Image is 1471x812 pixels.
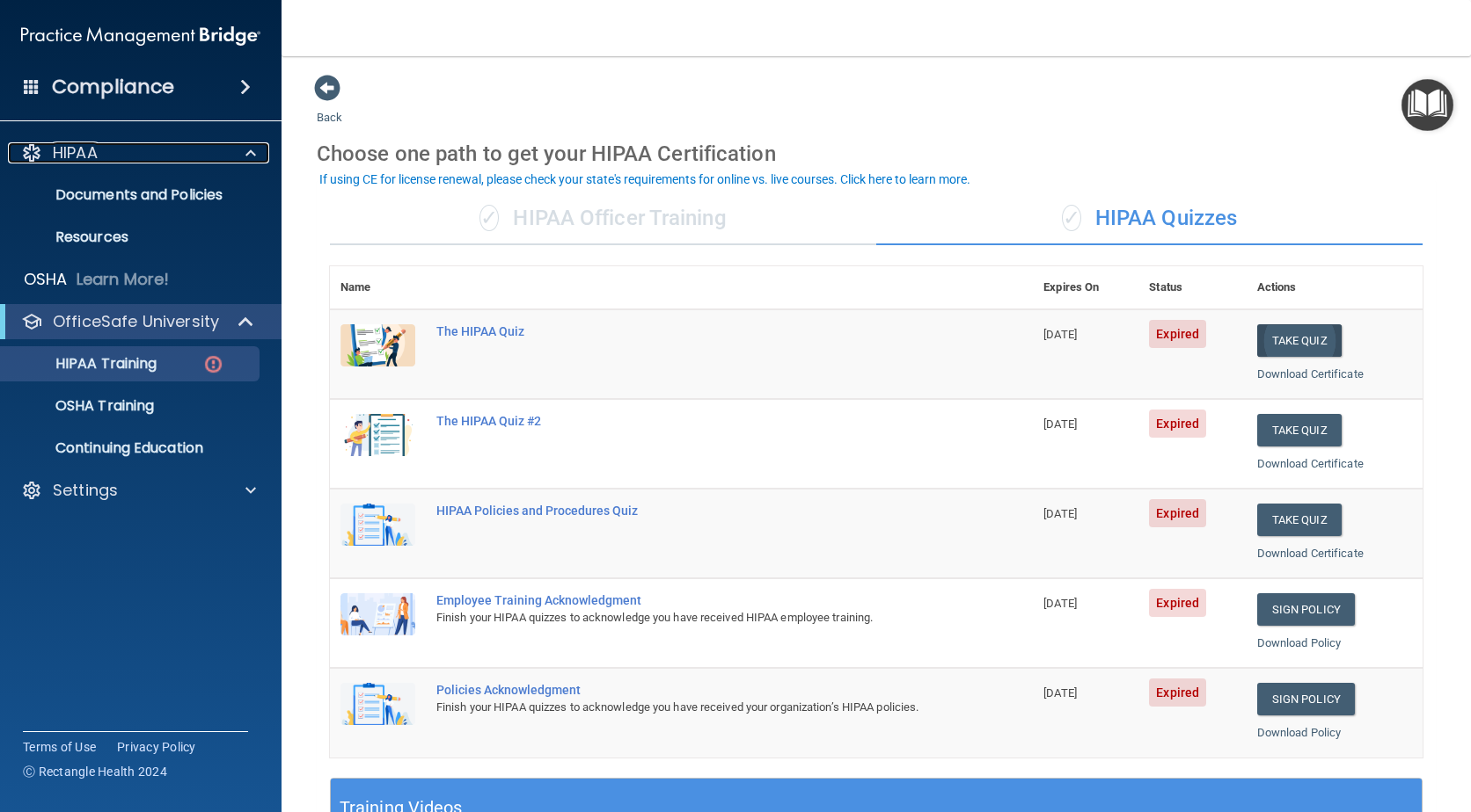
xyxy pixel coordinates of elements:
p: OSHA Training [11,397,154,415]
p: Resources [11,228,252,246]
p: HIPAA Training [11,355,157,373]
th: Name [330,266,426,309]
span: Expired [1149,678,1206,707]
button: Open Resource Center [1401,79,1453,131]
img: danger-circle.6113f641.png [202,353,224,375]
button: Take Quiz [1257,504,1342,536]
p: Learn More! [77,269,170,290]
a: Terms of Use [23,738,96,756]
th: Status [1138,266,1246,309]
img: PMB logo [21,18,260,54]
a: Download Certificate [1257,457,1364,470]
span: [DATE] [1043,328,1077,341]
span: Expired [1149,410,1206,438]
p: HIPAA [53,142,98,163]
p: Settings [53,480,118,501]
button: If using CE for license renewal, please check your state's requirements for online vs. live cours... [317,170,973,188]
a: HIPAA [21,142,256,163]
div: Finish your HIPAA quizzes to acknowledge you have received your organization’s HIPAA policies. [436,697,945,718]
div: Choose one path to get your HIPAA Certification [317,128,1436,179]
span: [DATE] [1043,597,1077,610]
h4: Compliance [52,75,174,99]
a: Back [317,90,342,124]
a: Download Policy [1257,636,1342,649]
a: Privacy Policy [117,738,196,756]
a: Download Certificate [1257,547,1364,560]
p: OfficeSafe University [53,311,219,332]
span: Expired [1149,499,1206,527]
a: Sign Policy [1257,683,1355,715]
button: Take Quiz [1257,324,1342,357]
span: Ⓒ Rectangle Health 2024 [23,763,167,780]
a: Sign Policy [1257,593,1355,626]
a: Download Policy [1257,726,1342,739]
a: Settings [21,480,256,501]
a: Download Certificate [1257,367,1364,381]
div: Employee Training Acknowledgment [436,593,945,607]
div: HIPAA Quizzes [876,192,1423,245]
p: Documents and Policies [11,186,252,204]
div: Policies Acknowledgment [436,683,945,697]
div: HIPAA Officer Training [330,192,876,245]
span: [DATE] [1043,417,1077,431]
span: [DATE] [1043,686,1077,700]
th: Actions [1247,266,1423,309]
span: [DATE] [1043,507,1077,520]
p: OSHA [24,269,68,290]
div: HIPAA Policies and Procedures Quiz [436,504,945,518]
button: Take Quiz [1257,414,1342,446]
span: Expired [1149,320,1206,348]
p: Continuing Education [11,439,252,457]
div: Finish your HIPAA quizzes to acknowledge you have received HIPAA employee training. [436,607,945,628]
th: Expires On [1033,266,1138,309]
div: The HIPAA Quiz [436,324,945,338]
span: ✓ [1062,205,1081,231]
a: OfficeSafe University [21,311,255,332]
span: ✓ [479,205,499,231]
span: Expired [1149,589,1206,617]
div: If using CE for license renewal, please check your state's requirements for online vs. live cours... [319,173,970,185]
div: The HIPAA Quiz #2 [436,414,945,428]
